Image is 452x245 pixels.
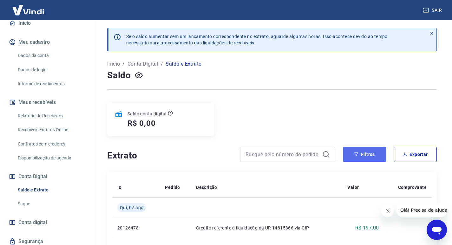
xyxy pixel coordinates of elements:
input: Busque pelo número do pedido [246,150,320,159]
iframe: Mensagem da empresa [396,203,447,217]
p: Comprovante [398,184,427,190]
p: ID [117,184,122,190]
a: Início [8,16,87,30]
iframe: Botão para abrir a janela de mensagens [427,220,447,240]
span: Conta digital [18,218,47,227]
p: Descrição [196,184,217,190]
a: Conta Digital [128,60,158,68]
p: R$ 197,00 [355,224,379,232]
a: Relatório de Recebíveis [15,109,87,122]
a: Saldo e Extrato [15,184,87,197]
p: Valor [347,184,359,190]
iframe: Fechar mensagem [381,204,394,217]
p: Saldo conta digital [128,111,167,117]
a: Recebíveis Futuros Online [15,123,87,136]
img: Vindi [8,0,49,20]
p: Crédito referente à liquidação da UR 14815366 via CIP [196,225,337,231]
span: Qui, 07 ago [120,204,143,211]
a: Dados da conta [15,49,87,62]
p: Se o saldo aumentar sem um lançamento correspondente no extrato, aguarde algumas horas. Isso acon... [126,33,388,46]
button: Conta Digital [8,170,87,184]
h4: Saldo [107,69,131,82]
p: / [161,60,163,68]
button: Sair [422,4,444,16]
a: Contratos com credores [15,138,87,151]
p: Pedido [165,184,180,190]
a: Disponibilização de agenda [15,152,87,164]
button: Filtros [343,147,386,162]
p: 20126478 [117,225,155,231]
a: Início [107,60,120,68]
a: Informe de rendimentos [15,77,87,90]
button: Meu cadastro [8,35,87,49]
span: Olá! Precisa de ajuda? [4,4,53,10]
a: Dados de login [15,63,87,76]
button: Meus recebíveis [8,95,87,109]
p: Saldo e Extrato [166,60,201,68]
button: Exportar [394,147,437,162]
a: Conta digital [8,216,87,229]
a: Saque [15,197,87,210]
h5: R$ 0,00 [128,118,156,128]
p: / [122,60,125,68]
h4: Extrato [107,149,233,162]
